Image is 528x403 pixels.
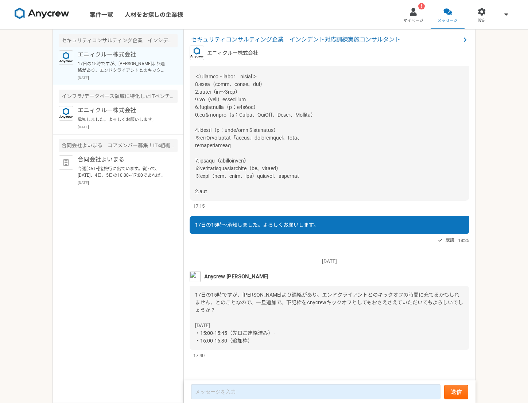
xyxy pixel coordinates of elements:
p: 合同会社よいまる [78,155,168,164]
p: 承知しました。よろしくお願いします。 [78,116,168,123]
span: 既読 [446,236,454,244]
span: メッセージ [438,18,458,24]
p: [DATE] [78,75,178,81]
span: 17日の15時ですが、[PERSON_NAME]より連絡があり、エンドクライアントとのキックオフの時間に充てるかもしれません、とのことなので、一旦追加で、下記枠をAnycrewキックオフとしても... [195,292,463,344]
p: 今週[DATE]迄旅行に出ています。従って、[DATE]、4日、5日の10:00~17:00であれば、オンライン又は対面何でも大丈夫です。よろしくお願いします。 [78,165,168,179]
p: [DATE] [78,180,178,185]
p: エニィクルー株式会社 [207,49,258,57]
p: [DATE] [190,258,469,265]
img: logo_text_blue_01.png [59,50,73,65]
img: 8DqYSo04kwAAAAASUVORK5CYII= [15,8,69,19]
div: セキュリティコンサルティング企業 インシデント対応訓練実施コンサルタント [59,34,178,47]
p: 17日の15時ですが、[PERSON_NAME]より連絡があり、エンドクライアントとのキックオフの時間に充てるかもしれません、とのことなので、一旦追加で、下記枠をAnycrewキックオフとしても... [78,60,168,74]
div: 合同会社よいまる コアメンバー募集！IT×組織改善×PMO [59,139,178,152]
p: エニィクルー株式会社 [78,106,168,115]
p: エニィクルー株式会社 [78,50,168,59]
span: 17:15 [193,203,205,210]
div: ! [418,3,425,9]
span: 18:25 [458,237,469,244]
span: マイページ [403,18,423,24]
img: default_org_logo-42cde973f59100197ec2c8e796e4974ac8490bb5b08a0eb061ff975e4574aa76.png [59,155,73,170]
span: 設定 [478,18,486,24]
button: 送信 [444,385,468,399]
img: MHYT8150_2.jpg [190,271,201,282]
span: 17日の15時～承知しました。よろしくお願いします。 [195,222,319,228]
img: logo_text_blue_01.png [59,106,73,121]
div: インフラ/データベース領域に特化したITベンチャー PM/PMO [59,90,178,103]
span: セキュリティコンサルティング企業 インシデント対応訓練実施コンサルタント [191,35,461,44]
span: Anycrew [PERSON_NAME] [204,273,268,281]
img: logo_text_blue_01.png [190,46,204,60]
p: [DATE] [78,124,178,130]
span: 17:40 [193,352,205,359]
